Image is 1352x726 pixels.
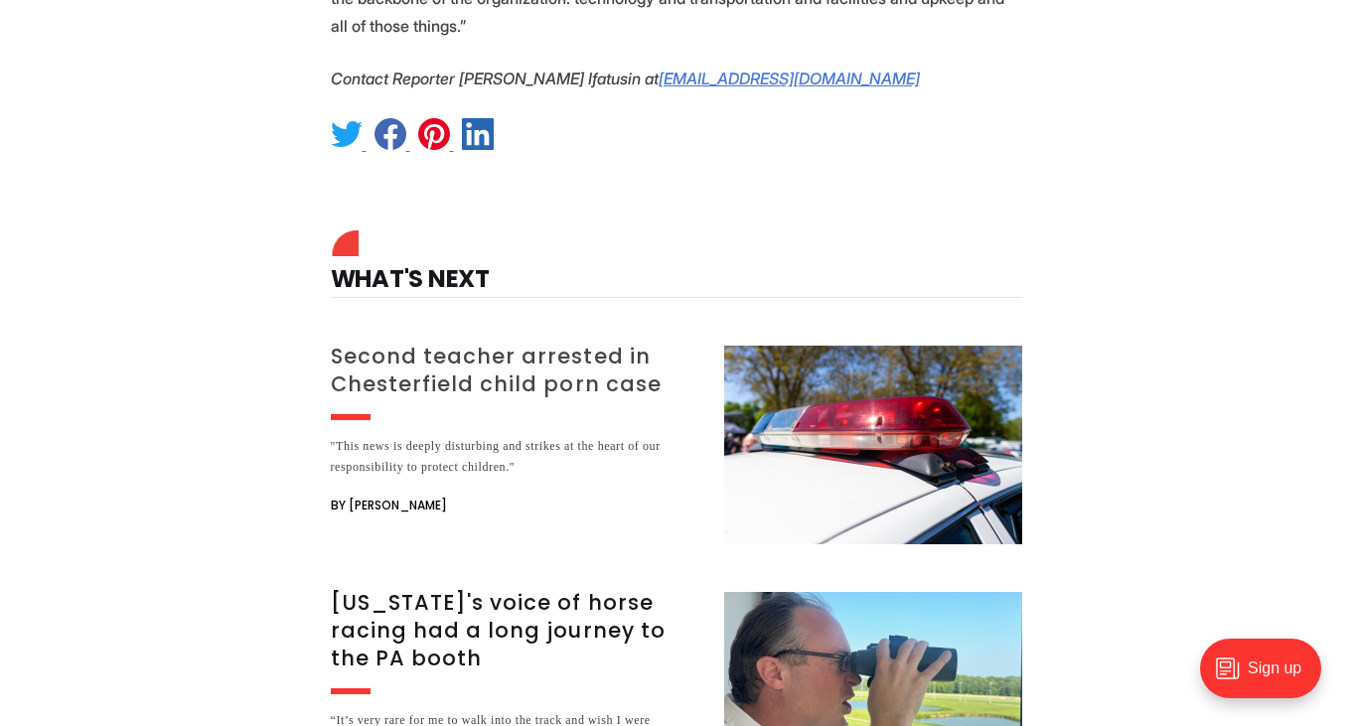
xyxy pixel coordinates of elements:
span: By [PERSON_NAME] [331,494,447,517]
h4: What's Next [331,235,1022,298]
iframe: portal-trigger [1183,629,1352,726]
h3: [US_STATE]'s voice of horse racing had a long journey to the PA booth [331,589,700,672]
div: "This news is deeply disturbing and strikes at the heart of our responsibility to protect children." [331,436,700,478]
h3: Second teacher arrested in Chesterfield child porn case [331,343,700,398]
a: Second teacher arrested in Chesterfield child porn case "This news is deeply disturbing and strik... [331,346,1022,544]
em: Contact Reporter [PERSON_NAME] Ifatusin at [331,69,659,88]
img: Second teacher arrested in Chesterfield child porn case [724,346,1022,544]
a: [EMAIL_ADDRESS][DOMAIN_NAME] [659,69,920,88]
